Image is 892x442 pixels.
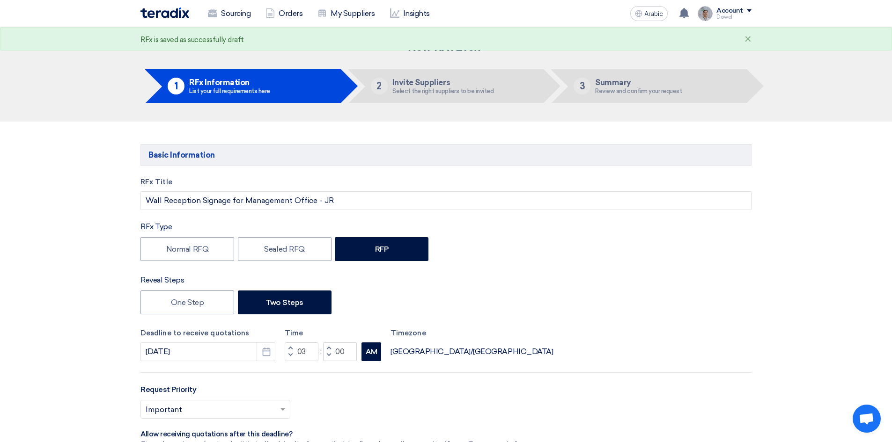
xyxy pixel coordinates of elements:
font: : [320,347,322,356]
font: Arabic [644,10,663,18]
img: Teradix logo [140,7,189,18]
font: List your full requirements here [189,87,270,94]
font: Deadline to receive quotations [140,329,249,337]
font: Invite Suppliers [392,78,450,87]
input: yyyy-mm-dd [140,342,275,361]
font: Time [285,329,303,337]
input: Minutes [323,342,357,361]
font: 1 [175,80,178,92]
font: × [745,32,752,47]
font: Allow receiving quotations after this deadline? [140,430,292,438]
font: Orders [279,9,302,18]
font: [GEOGRAPHIC_DATA]/[GEOGRAPHIC_DATA] [391,347,553,356]
a: Sourcing [200,3,258,24]
a: Open chat [853,405,881,433]
font: Insights [403,9,430,18]
button: AM [361,342,381,361]
font: Review and confirm your request [595,87,682,94]
font: Dowel [716,14,732,20]
font: 3 [580,80,585,92]
button: Arabic [630,6,668,21]
font: RFP [375,245,389,254]
font: Summary [595,78,631,87]
font: Request Priority [140,385,196,394]
font: RFx Title [140,178,172,186]
font: Two Steps [265,298,303,307]
a: My Suppliers [310,3,382,24]
font: AM [366,348,377,356]
font: My Suppliers [331,9,375,18]
font: Normal RFQ [166,245,208,254]
a: Orders [258,3,310,24]
font: One Step [171,298,204,307]
font: RFx Information [189,78,250,87]
font: Timezone [391,329,426,337]
a: Insights [383,3,437,24]
font: Sourcing [221,9,251,18]
font: Select the right suppliers to be invited [392,87,494,94]
font: Account [716,7,743,14]
input: eg New ERP System, Server Visualization Project... [140,191,752,210]
img: IMG_1753965247717.jpg [698,6,713,21]
font: Reveal Steps [140,275,184,284]
font: 2 [376,80,382,92]
font: RFx Type [140,222,172,231]
font: Basic Information [148,150,215,159]
input: Hours [285,342,318,361]
font: Sealed RFQ [264,245,304,254]
font: RFx is saved as successfully draft [140,36,244,44]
